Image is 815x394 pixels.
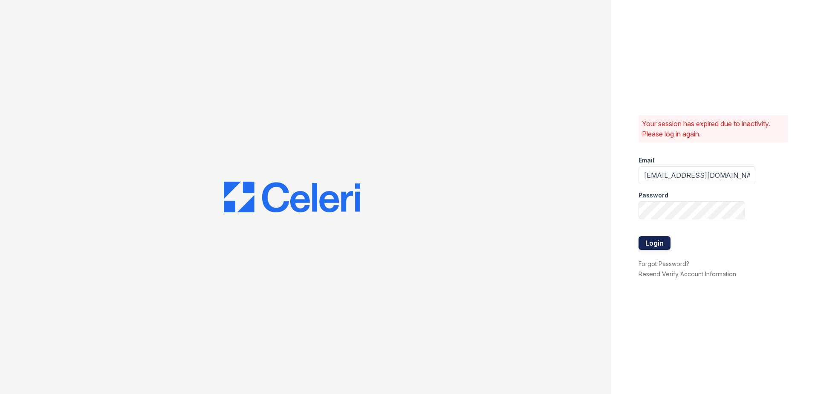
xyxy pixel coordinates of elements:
[639,156,654,165] label: Email
[639,270,736,278] a: Resend Verify Account Information
[224,182,360,212] img: CE_Logo_Blue-a8612792a0a2168367f1c8372b55b34899dd931a85d93a1a3d3e32e68fde9ad4.png
[639,260,689,267] a: Forgot Password?
[639,236,670,250] button: Login
[639,191,668,200] label: Password
[642,119,784,139] p: Your session has expired due to inactivity. Please log in again.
